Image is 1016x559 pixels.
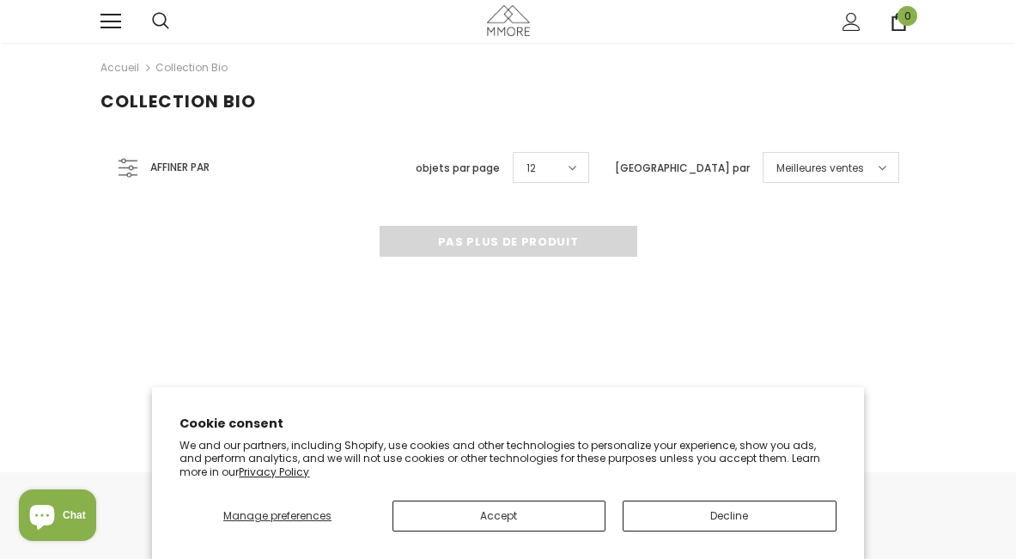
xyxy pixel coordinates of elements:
[623,501,836,532] button: Decline
[100,58,139,78] a: Accueil
[179,415,836,433] h2: Cookie consent
[890,13,908,31] a: 0
[14,489,101,545] inbox-online-store-chat: Shopify online store chat
[487,5,530,35] img: Cas MMORE
[179,439,836,479] p: We and our partners, including Shopify, use cookies and other technologies to personalize your ex...
[897,6,917,26] span: 0
[239,465,309,479] a: Privacy Policy
[179,501,374,532] button: Manage preferences
[155,60,228,75] a: Collection Bio
[223,508,332,523] span: Manage preferences
[150,158,210,177] span: Affiner par
[526,160,536,177] span: 12
[776,160,864,177] span: Meilleures ventes
[416,160,500,177] label: objets par page
[392,501,605,532] button: Accept
[100,89,256,113] span: Collection Bio
[615,160,750,177] label: [GEOGRAPHIC_DATA] par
